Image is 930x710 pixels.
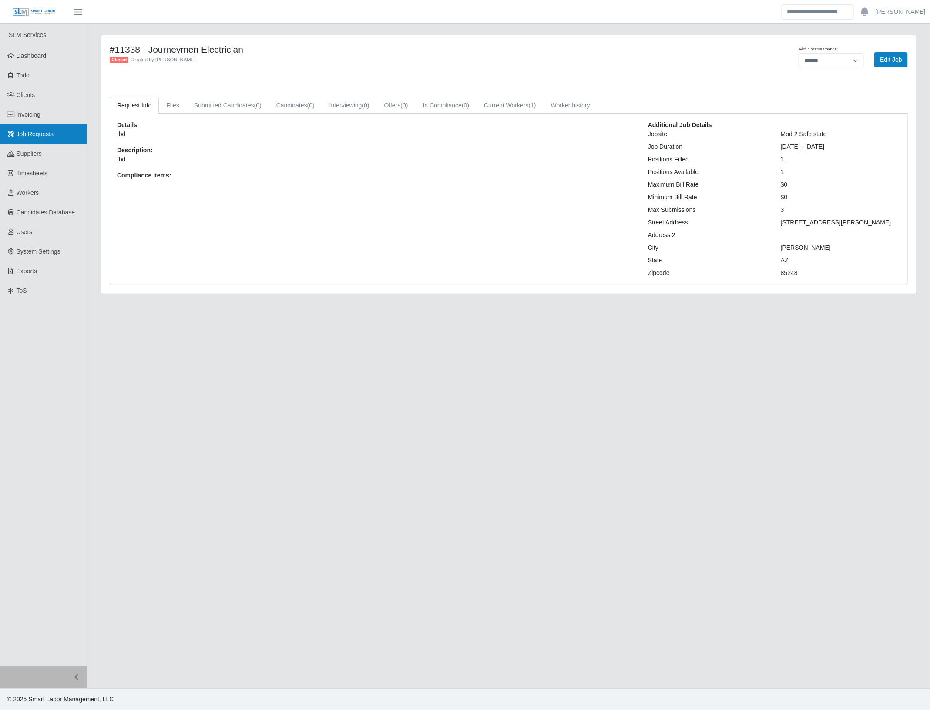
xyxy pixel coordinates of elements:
[17,228,33,235] span: Users
[641,167,774,177] div: Positions Available
[641,180,774,189] div: Maximum Bill Rate
[641,218,774,227] div: Street Address
[529,102,536,109] span: (1)
[17,72,30,79] span: Todo
[117,155,635,164] p: tbd
[17,91,35,98] span: Clients
[774,193,907,202] div: $0
[641,142,774,151] div: Job Duration
[401,102,408,109] span: (0)
[641,155,774,164] div: Positions Filled
[774,268,907,278] div: 85248
[799,47,838,53] label: Admin Status Change:
[641,130,774,139] div: Jobsite
[641,231,774,240] div: Address 2
[774,243,907,252] div: [PERSON_NAME]
[416,97,477,114] a: In Compliance
[117,147,153,154] b: Description:
[17,111,40,118] span: Invoicing
[17,248,60,255] span: System Settings
[774,155,907,164] div: 1
[782,4,854,20] input: Search
[322,97,377,114] a: Interviewing
[648,121,712,128] b: Additional Job Details
[641,256,774,265] div: State
[17,52,47,59] span: Dashboard
[17,268,37,275] span: Exports
[17,287,27,294] span: ToS
[774,256,907,265] div: AZ
[544,97,598,114] a: Worker history
[774,142,907,151] div: [DATE] - [DATE]
[117,172,171,179] b: Compliance items:
[477,97,544,114] a: Current Workers
[117,121,139,128] b: Details:
[187,97,269,114] a: Submitted Candidates
[17,150,42,157] span: Suppliers
[17,170,48,177] span: Timesheets
[641,243,774,252] div: City
[269,97,322,114] a: Candidates
[254,102,262,109] span: (0)
[362,102,369,109] span: (0)
[110,44,570,55] h4: #11338 - Journeymen Electrician
[17,209,75,216] span: Candidates Database
[110,97,159,114] a: Request Info
[159,97,187,114] a: Files
[641,205,774,214] div: Max Submissions
[774,218,907,227] div: [STREET_ADDRESS][PERSON_NAME]
[377,97,416,114] a: Offers
[774,205,907,214] div: 3
[117,130,635,139] p: tbd
[9,31,46,38] span: SLM Services
[17,131,54,137] span: Job Requests
[17,189,39,196] span: Workers
[774,167,907,177] div: 1
[641,193,774,202] div: Minimum Bill Rate
[462,102,469,109] span: (0)
[774,130,907,139] div: Mod 2 Safe state
[12,7,56,17] img: SLM Logo
[874,52,908,67] a: Edit Job
[774,180,907,189] div: $0
[110,57,128,64] span: Closed
[876,7,926,17] a: [PERSON_NAME]
[7,696,114,703] span: © 2025 Smart Labor Management, LLC
[307,102,315,109] span: (0)
[641,268,774,278] div: Zipcode
[130,57,195,62] span: Created by [PERSON_NAME]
